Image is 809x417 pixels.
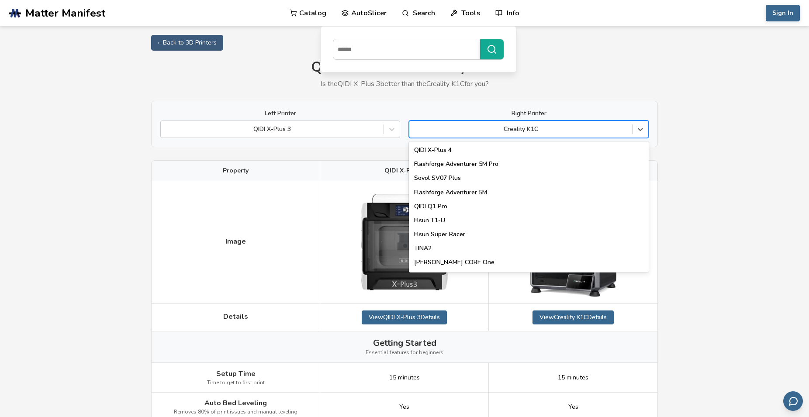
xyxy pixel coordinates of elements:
h1: QIDI X-Plus 3 vs Creality K1C [151,59,658,76]
span: Yes [399,403,409,410]
div: Flsun S1 [409,269,649,283]
span: Details [223,313,248,321]
span: Property [223,167,249,174]
p: Is the QIDI X-Plus 3 better than the Creality K1C for you? [151,80,658,88]
div: Flsun T1-U [409,214,649,227]
input: QIDI X-Plus 3 [165,126,167,133]
label: Right Printer [409,110,649,117]
span: 15 minutes [389,374,420,381]
span: Yes [568,403,578,410]
span: Matter Manifest [25,7,105,19]
div: TINA2 [409,241,649,255]
a: ViewCreality K1CDetails [532,310,614,324]
span: Auto Bed Leveling [204,399,267,407]
span: Setup Time [216,370,256,378]
div: Flsun Super Racer [409,227,649,241]
span: 15 minutes [558,374,588,381]
span: Getting Started [373,338,436,348]
div: Flashforge Adventurer 5M [409,186,649,200]
input: Creality K1CEnder 3 S1 PlusEnder 3 S1 ProEnder 3 V2Ender 3 V2 NeoEnder 3 V3Ender 3 V3 KEEnder 3 V... [414,126,415,133]
button: Sign In [766,5,800,21]
div: [PERSON_NAME] CORE One [409,255,649,269]
button: Send feedback via email [783,391,803,411]
img: QIDI X-Plus 3 [361,194,448,290]
span: Essential features for beginners [366,350,443,356]
span: Time to get to first print [207,380,265,386]
a: ViewQIDI X-Plus 3Details [362,310,447,324]
label: Left Printer [160,110,400,117]
span: Removes 80% of print issues and manual leveling [174,409,297,415]
a: ← Back to 3D Printers [151,35,223,51]
div: Flashforge Adventurer 5M Pro [409,157,649,171]
div: QIDI X-Plus 4 [409,143,649,157]
div: QIDI Q1 Pro [409,200,649,214]
span: QIDI X-Plus 3 [384,167,424,174]
div: Sovol SV07 Plus [409,171,649,185]
span: Image [225,238,246,245]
